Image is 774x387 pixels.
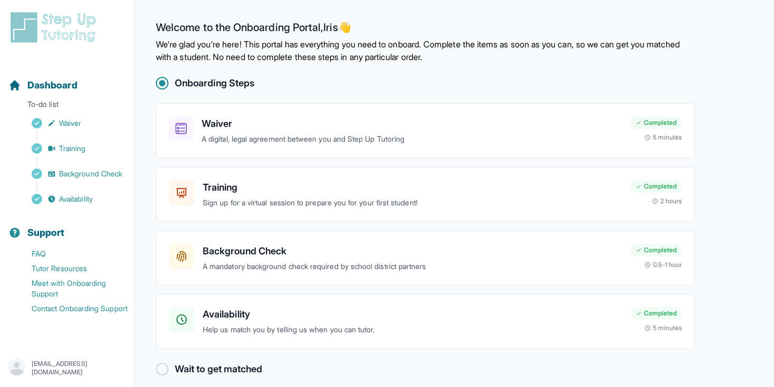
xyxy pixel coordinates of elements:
img: logo [8,11,102,44]
button: Dashboard [4,61,130,97]
a: Background Check [8,166,134,181]
h3: Waiver [202,116,622,131]
p: Sign up for a virtual session to prepare you for your first student! [203,197,622,209]
h2: Wait to get matched [175,362,262,376]
h3: Background Check [203,244,622,259]
a: Background CheckA mandatory background check required by school district partnersCompleted0.5-1 hour [156,231,695,286]
p: A mandatory background check required by school district partners [203,261,622,273]
h3: Availability [203,307,622,322]
a: AvailabilityHelp us match you by telling us when you can tutor.Completed5 minutes [156,294,695,349]
h3: Training [203,180,622,195]
div: Completed [630,307,682,320]
span: Training [59,143,86,154]
a: Dashboard [8,78,77,93]
div: Completed [630,244,682,256]
p: To-do list [4,99,130,114]
p: We're glad you're here! This portal has everything you need to onboard. Complete the items as soo... [156,38,695,63]
p: Help us match you by telling us when you can tutor. [203,324,622,336]
span: Background Check [59,168,122,179]
a: Waiver [8,116,134,131]
button: Support [4,209,130,244]
h2: Onboarding Steps [175,76,254,91]
div: 5 minutes [644,133,682,142]
div: 0.5-1 hour [644,261,682,269]
p: A digital, legal agreement between you and Step Up Tutoring [202,133,622,145]
span: Dashboard [27,78,77,93]
p: [EMAIL_ADDRESS][DOMAIN_NAME] [32,360,126,376]
a: Meet with Onboarding Support [8,276,134,301]
a: Tutor Resources [8,261,134,276]
div: 5 minutes [644,324,682,332]
a: Training [8,141,134,156]
span: Availability [59,194,93,204]
button: [EMAIL_ADDRESS][DOMAIN_NAME] [8,359,126,378]
div: 2 hours [652,197,682,205]
div: Completed [630,116,682,129]
span: Support [27,225,65,240]
span: Waiver [59,118,81,128]
h2: Welcome to the Onboarding Portal, Iris 👋 [156,21,695,38]
a: Availability [8,192,134,206]
a: FAQ [8,246,134,261]
a: TrainingSign up for a virtual session to prepare you for your first student!Completed2 hours [156,167,695,222]
a: Contact Onboarding Support [8,301,134,316]
a: WaiverA digital, legal agreement between you and Step Up TutoringCompleted5 minutes [156,103,695,158]
div: Completed [630,180,682,193]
